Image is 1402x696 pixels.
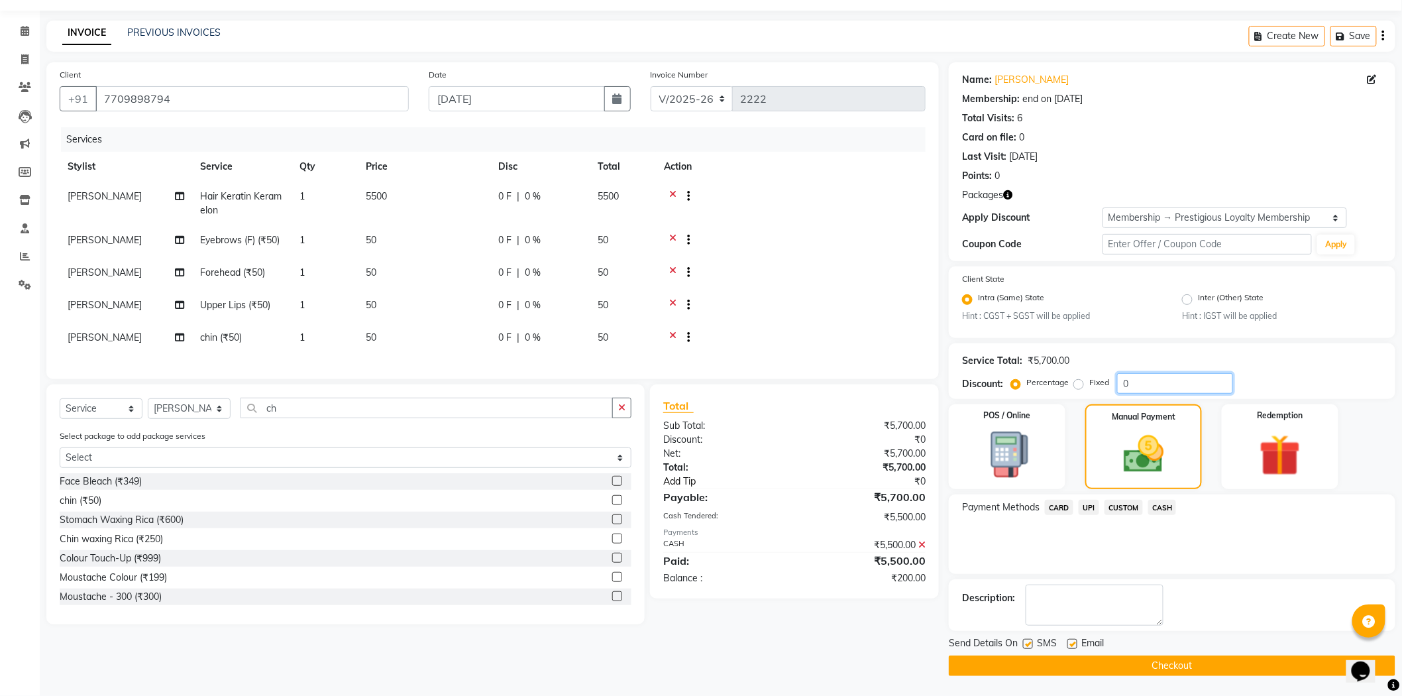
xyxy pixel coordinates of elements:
[1089,377,1109,388] label: Fixed
[1148,500,1177,515] span: CASH
[663,527,926,538] div: Payments
[200,266,265,278] span: Forehead (₹50)
[68,234,142,246] span: [PERSON_NAME]
[1037,636,1057,653] span: SMS
[949,656,1395,676] button: Checkout
[1103,234,1313,255] input: Enter Offer / Coupon Code
[962,354,1022,368] div: Service Total:
[949,636,1018,653] span: Send Details On
[962,111,1014,125] div: Total Visits:
[200,234,280,246] span: Eyebrows (F) (₹50)
[794,461,936,475] div: ₹5,700.00
[794,553,936,569] div: ₹5,500.00
[490,152,590,182] th: Disc
[299,266,305,278] span: 1
[995,169,1000,183] div: 0
[651,69,708,81] label: Invoice Number
[366,190,387,202] span: 5500
[1045,500,1073,515] span: CARD
[366,299,376,311] span: 50
[1009,150,1038,164] div: [DATE]
[366,234,376,246] span: 50
[61,127,936,152] div: Services
[299,299,305,311] span: 1
[200,299,270,311] span: Upper Lips (₹50)
[794,489,936,505] div: ₹5,700.00
[498,233,512,247] span: 0 F
[794,538,936,552] div: ₹5,500.00
[962,500,1040,514] span: Payment Methods
[68,299,142,311] span: [PERSON_NAME]
[1081,636,1104,653] span: Email
[498,331,512,345] span: 0 F
[794,447,936,461] div: ₹5,700.00
[498,266,512,280] span: 0 F
[794,433,936,447] div: ₹0
[200,190,282,216] span: Hair Keratin Keramelon
[590,152,656,182] th: Total
[962,73,992,87] div: Name:
[962,150,1006,164] div: Last Visit:
[962,310,1162,322] small: Hint : CGST + SGST will be applied
[653,447,794,461] div: Net:
[1111,431,1177,477] img: _cash.svg
[1019,131,1024,145] div: 0
[598,190,619,202] span: 5500
[1026,377,1069,388] label: Percentage
[1346,643,1389,683] iframe: chat widget
[1182,310,1382,322] small: Hint : IGST will be applied
[653,538,794,552] div: CASH
[653,475,818,489] a: Add Tip
[366,331,376,343] span: 50
[962,188,1003,202] span: Packages
[60,430,205,442] label: Select package to add package services
[517,298,519,312] span: |
[962,169,992,183] div: Points:
[1258,410,1303,422] label: Redemption
[962,211,1102,225] div: Apply Discount
[1198,292,1264,308] label: Inter (Other) State
[653,489,794,505] div: Payable:
[299,190,305,202] span: 1
[653,433,794,447] div: Discount:
[598,299,608,311] span: 50
[68,190,142,202] span: [PERSON_NAME]
[995,73,1069,87] a: [PERSON_NAME]
[292,152,358,182] th: Qty
[1112,411,1175,423] label: Manual Payment
[60,152,192,182] th: Stylist
[60,494,101,508] div: chin (₹50)
[358,152,490,182] th: Price
[95,86,409,111] input: Search by Name/Mobile/Email/Code
[653,419,794,433] div: Sub Total:
[794,510,936,524] div: ₹5,500.00
[1105,500,1143,515] span: CUSTOM
[962,377,1003,391] div: Discount:
[498,190,512,203] span: 0 F
[299,234,305,246] span: 1
[429,69,447,81] label: Date
[517,233,519,247] span: |
[598,331,608,343] span: 50
[1246,430,1314,481] img: _gift.svg
[962,131,1016,145] div: Card on file:
[973,430,1041,479] img: _pos-terminal.svg
[1022,92,1083,106] div: end on [DATE]
[498,298,512,312] span: 0 F
[60,69,81,81] label: Client
[794,419,936,433] div: ₹5,700.00
[60,590,162,604] div: Moustache - 300 (₹300)
[60,551,161,565] div: Colour Touch-Up (₹999)
[60,86,97,111] button: +91
[68,331,142,343] span: [PERSON_NAME]
[962,237,1102,251] div: Coupon Code
[962,92,1020,106] div: Membership:
[962,591,1015,605] div: Description:
[200,331,242,343] span: chin (₹50)
[984,410,1031,422] label: POS / Online
[1249,26,1325,46] button: Create New
[60,513,184,527] div: Stomach Waxing Rica (₹600)
[299,331,305,343] span: 1
[60,571,167,585] div: Moustache Colour (₹199)
[525,298,541,312] span: 0 %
